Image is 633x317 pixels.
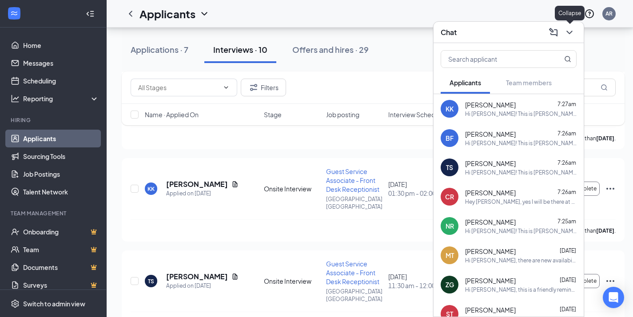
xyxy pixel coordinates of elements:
div: MT [446,251,454,260]
a: Messages [23,54,99,72]
svg: ChevronDown [199,8,210,19]
div: Hi [PERSON_NAME]! This is [PERSON_NAME], the general manager at [GEOGRAPHIC_DATA] in [GEOGRAPHIC_... [465,139,577,147]
span: Guest Service Associate - Front Desk Receptionist [326,260,379,285]
div: Hi [PERSON_NAME]! This is [PERSON_NAME], the general manager at [GEOGRAPHIC_DATA] in [GEOGRAPHIC_... [465,227,577,235]
span: Name · Applied On [145,110,199,119]
span: [PERSON_NAME] [465,130,516,139]
div: BF [446,134,454,143]
span: [PERSON_NAME] [465,276,516,285]
a: TeamCrown [23,241,99,258]
div: Applied on [DATE] [166,281,239,290]
h5: [PERSON_NAME] [166,272,228,281]
h3: Chat [441,28,457,37]
span: [DATE] [560,247,576,254]
svg: QuestionInfo [584,8,595,19]
div: Onsite Interview [264,277,321,285]
div: Hiring [11,116,97,124]
a: Sourcing Tools [23,147,99,165]
span: 7:26am [557,130,576,137]
div: Switch to admin view [23,299,85,308]
svg: Analysis [11,94,20,103]
div: Interviews · 10 [213,44,267,55]
div: TS [148,277,154,285]
div: Applications · 7 [131,44,188,55]
span: 11:30 am - 12:00 pm [388,281,445,290]
div: TS [446,163,453,172]
span: 7:27am [557,101,576,107]
div: CR [445,192,454,201]
p: [GEOGRAPHIC_DATA], [GEOGRAPHIC_DATA] [326,195,383,210]
svg: Document [231,273,239,280]
a: Scheduling [23,72,99,90]
a: OnboardingCrown [23,223,99,241]
div: AR [605,10,613,17]
button: Filter Filters [241,79,286,96]
a: Talent Network [23,183,99,201]
span: 7:26am [557,189,576,195]
span: Job posting [326,110,359,119]
div: [DATE] [388,272,445,290]
div: Hi [PERSON_NAME]! This is [PERSON_NAME], the general manager at [GEOGRAPHIC_DATA] in [GEOGRAPHIC_... [465,169,577,176]
div: Open Intercom Messenger [603,287,624,308]
svg: Ellipses [605,276,616,286]
span: Applicants [450,79,481,87]
span: 7:26am [557,159,576,166]
span: Stage [264,110,282,119]
svg: ChevronLeft [125,8,136,19]
span: [DATE] [560,306,576,313]
span: 7:25am [557,218,576,225]
svg: Document [231,181,239,188]
svg: MagnifyingGlass [601,84,608,91]
div: KK [446,104,454,113]
div: KK [147,185,155,193]
div: Hi [PERSON_NAME]! This is [PERSON_NAME], the general manager at [GEOGRAPHIC_DATA] in [GEOGRAPHIC_... [465,110,577,118]
a: Home [23,36,99,54]
h1: Applicants [139,6,195,21]
h5: [PERSON_NAME] [166,179,228,189]
span: [PERSON_NAME] [465,247,516,256]
span: 01:30 pm - 02:00 pm [388,189,445,198]
span: Interview Schedule [388,110,444,119]
span: [PERSON_NAME] [465,100,516,109]
span: Guest Service Associate - Front Desk Receptionist [326,167,379,193]
svg: ComposeMessage [548,27,559,38]
span: [DATE] [560,277,576,283]
div: Offers and hires · 29 [292,44,369,55]
input: All Stages [138,83,219,92]
svg: ChevronDown [564,27,575,38]
a: DocumentsCrown [23,258,99,276]
svg: Collapse [86,9,95,18]
svg: WorkstreamLogo [10,9,19,18]
b: [DATE] [596,227,614,234]
svg: Settings [11,299,20,308]
p: [GEOGRAPHIC_DATA], [GEOGRAPHIC_DATA] [326,288,383,303]
b: [DATE] [596,135,614,142]
a: Job Postings [23,165,99,183]
svg: Filter [248,82,259,93]
div: Collapse [555,6,585,20]
span: [PERSON_NAME] [465,188,516,197]
div: Team Management [11,210,97,217]
svg: ChevronDown [223,84,230,91]
span: [PERSON_NAME] [465,305,516,314]
div: Hey [PERSON_NAME], yes I will be there at 10 :) [465,198,577,206]
span: [PERSON_NAME] [465,218,516,226]
div: Onsite Interview [264,184,321,193]
span: [PERSON_NAME] [465,159,516,168]
span: Team members [506,79,552,87]
button: ChevronDown [562,25,577,40]
svg: Ellipses [605,183,616,194]
div: ZG [446,280,454,289]
div: Hi [PERSON_NAME], there are new availabilities for an interview. This is a reminder to schedule y... [465,257,577,264]
div: Reporting [23,94,100,103]
svg: MagnifyingGlass [564,55,571,63]
a: SurveysCrown [23,276,99,294]
div: [DATE] [388,180,445,198]
input: Search applicant [441,51,546,67]
div: Applied on [DATE] [166,189,239,198]
div: NR [446,222,454,230]
button: ComposeMessage [546,25,561,40]
a: Applicants [23,130,99,147]
div: Hi [PERSON_NAME], this is a friendly reminder. Your meeting with European Wax Center for Guest Se... [465,286,577,293]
